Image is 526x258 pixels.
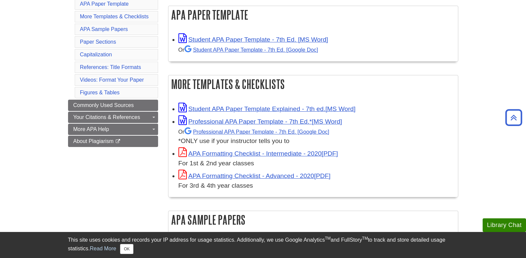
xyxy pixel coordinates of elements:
span: Your Citations & References [73,114,140,120]
a: More Templates & Checklists [80,14,149,19]
a: Link opens in new window [178,105,356,112]
button: Library Chat [483,218,526,232]
span: About Plagiarism [73,138,114,144]
a: Your Citations & References [68,112,158,123]
a: Figures & Tables [80,90,120,95]
a: Professional APA Paper Template - 7th Ed. [184,129,329,135]
div: *ONLY use if your instructor tells you to [178,127,455,146]
a: Paper Sections [80,39,116,45]
a: Back to Top [503,113,524,122]
a: Commonly Used Sources [68,100,158,111]
i: This link opens in a new window [115,139,121,144]
button: Close [120,244,133,254]
a: Videos: Format Your Paper [80,77,144,83]
a: More APA Help [68,124,158,135]
sup: TM [325,236,331,241]
a: About Plagiarism [68,136,158,147]
h2: APA Paper Template [168,6,458,24]
div: For 3rd & 4th year classes [178,181,455,191]
a: Link opens in new window [178,172,331,179]
a: Read More [90,246,116,251]
a: APA Paper Template [80,1,129,7]
span: Commonly Used Sources [73,102,134,108]
div: This site uses cookies and records your IP address for usage statistics. Additionally, we use Goo... [68,236,458,254]
sup: TM [362,236,368,241]
h2: APA Sample Papers [168,211,458,229]
div: For 1st & 2nd year classes [178,159,455,168]
a: Student APA Paper Template - 7th Ed. [Google Doc] [184,47,318,53]
a: Link opens in new window [178,118,342,125]
a: APA Sample Papers [80,26,128,32]
h2: More Templates & Checklists [168,75,458,93]
a: Capitalization [80,52,112,57]
a: Link opens in new window [178,36,328,43]
a: Link opens in new window [178,150,338,157]
span: More APA Help [73,126,109,132]
a: References: Title Formats [80,64,141,70]
small: Or [178,47,318,53]
small: Or [178,129,329,135]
